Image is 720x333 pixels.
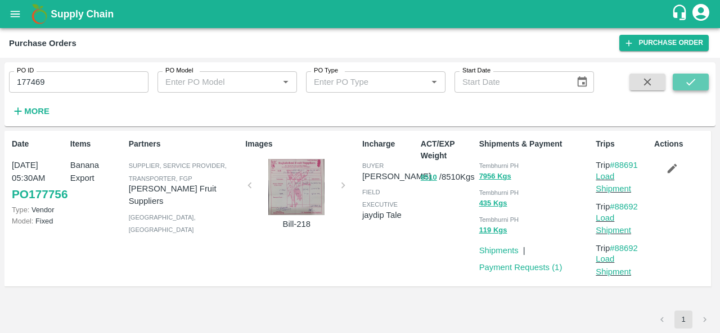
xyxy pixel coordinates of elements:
p: Date [12,138,66,150]
button: page 1 [674,311,692,329]
a: Payment Requests (1) [479,263,562,272]
p: Incharge [362,138,416,150]
span: Supplier, Service Provider, Transporter, FGP [129,162,227,181]
p: Vendor [12,204,66,215]
p: Trip [596,242,650,254]
span: Tembhurni PH [479,216,519,223]
p: Fixed [12,216,66,226]
span: Model: [12,217,33,225]
p: [PERSON_NAME] [362,170,431,183]
button: More [9,102,52,121]
p: / 8510 Kgs [421,171,475,184]
span: buyer [362,162,384,169]
span: Tembhurni PH [479,189,519,196]
button: 8510 [421,171,437,184]
strong: More [24,107,49,116]
p: Partners [129,138,241,150]
input: Start Date [454,71,567,93]
p: ACT/EXP Weight [421,138,475,162]
p: Items [70,138,124,150]
label: PO Model [165,66,193,75]
label: PO ID [17,66,34,75]
p: Trip [596,159,650,171]
button: 7956 Kgs [479,170,511,183]
span: Type: [12,206,29,214]
p: Shipments & Payment [479,138,592,150]
p: Bill-218 [254,218,339,230]
button: open drawer [2,1,28,27]
a: PO177756 [12,184,67,204]
a: Load Shipment [596,172,631,193]
label: Start Date [462,66,490,75]
input: Enter PO Model [161,75,260,89]
a: #88692 [610,202,638,211]
button: Open [427,75,442,89]
span: [GEOGRAPHIC_DATA] , [GEOGRAPHIC_DATA] [129,214,196,233]
a: Load Shipment [596,254,631,276]
input: Enter PO ID [9,71,148,93]
p: jaydip Tale [362,209,416,221]
p: [PERSON_NAME] Fruit Suppliers [129,183,241,208]
img: logo [28,3,51,25]
a: #88691 [610,161,638,170]
b: Supply Chain [51,8,114,20]
button: 119 Kgs [479,224,507,237]
a: Supply Chain [51,6,671,22]
input: Enter PO Type [309,75,409,89]
button: Open [278,75,293,89]
p: Images [245,138,358,150]
span: field executive [362,189,398,208]
a: Load Shipment [596,213,631,235]
a: Shipments [479,246,519,255]
p: [DATE] 05:30AM [12,159,66,184]
p: Trip [596,200,650,213]
label: PO Type [314,66,338,75]
a: Purchase Order [619,35,709,51]
span: Tembhurni PH [479,162,519,169]
a: #88692 [610,244,638,253]
p: Actions [654,138,708,150]
p: Banana Export [70,159,124,184]
nav: pagination navigation [651,311,715,329]
div: | [519,240,525,257]
button: 435 Kgs [479,197,507,210]
div: Purchase Orders [9,36,76,51]
div: account of current user [691,2,711,26]
button: Choose date [571,71,593,93]
div: customer-support [671,4,691,24]
p: Trips [596,138,650,150]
